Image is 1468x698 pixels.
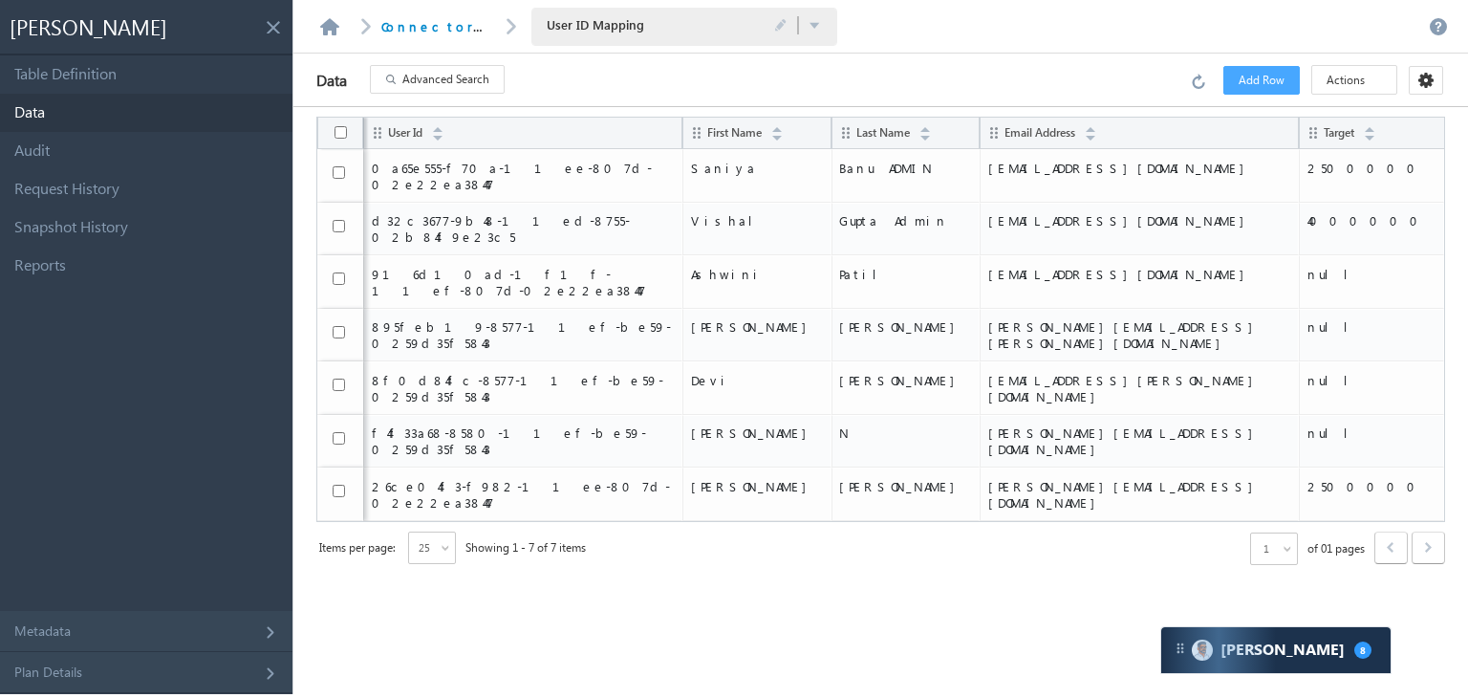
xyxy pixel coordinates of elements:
[1307,160,1436,176] span: 2500000
[372,425,675,457] span: f4f33a68-8580-11ef-be59-0259d35f5843
[988,372,1291,404] span: [EMAIL_ADDRESS][PERSON_NAME][DOMAIN_NAME]
[1192,640,1213,661] img: Carter
[691,372,823,388] span: Devi
[1327,72,1365,89] span: Actions
[988,425,1291,457] span: [PERSON_NAME][EMAIL_ADDRESS][DOMAIN_NAME]
[1251,540,1281,557] span: 1
[839,318,971,335] span: [PERSON_NAME]
[988,160,1291,176] span: [EMAIL_ADDRESS][DOMAIN_NAME]
[388,124,443,137] a: User Id
[372,478,675,511] span: 26ce04f3-f982-11ee-807d-02e22ea38447
[381,17,496,36] div: Connector DB
[1173,641,1188,656] img: carter-drag
[1311,65,1397,95] button: Actions
[839,266,971,282] span: Patil
[1307,212,1436,229] span: 4000000
[691,425,823,441] span: [PERSON_NAME]
[691,212,823,229] span: Vishal
[1223,66,1300,95] button: Add Row
[1160,626,1392,674] div: carter-dragCarter[PERSON_NAME]8
[839,425,971,441] span: N
[988,266,1291,282] span: [EMAIL_ADDRESS][DOMAIN_NAME]
[1307,537,1365,559] span: of 01 pages
[774,18,788,33] span: Click to Edit
[1429,17,1448,36] a: Help documentation for this page.
[293,56,370,104] label: Data
[988,318,1291,351] span: [PERSON_NAME][EMAIL_ADDRESS][PERSON_NAME][DOMAIN_NAME]
[372,160,675,192] span: 0a65e555-f70a-11ee-807d-02e22ea38447
[465,536,586,558] span: Showing 1 - 7 of 7 items
[691,266,823,282] span: Ashwini
[839,160,971,176] span: Banu ADMIN
[1307,318,1436,335] span: null
[372,266,675,298] span: 916d10ad-1f1f-11ef-807d-02e22ea38447
[691,318,823,335] span: [PERSON_NAME]
[839,478,971,494] span: [PERSON_NAME]
[809,17,822,35] button: Click to switch tables
[402,71,489,88] span: Advanced Search
[1004,124,1096,137] a: Email Address
[372,212,675,245] span: d32c3677-9b48-11ed-8755-02b84f9e23c5
[547,16,738,33] span: User ID Mapping
[988,478,1291,511] span: [PERSON_NAME][EMAIL_ADDRESS][DOMAIN_NAME]
[1324,124,1375,137] a: Target
[839,212,971,229] span: Gupta Admin
[707,124,783,137] a: First Name
[1307,372,1436,388] span: null
[691,160,823,176] span: Saniya
[370,65,505,94] button: Advanced Search
[381,18,504,34] a: Connector DB
[409,539,439,556] span: 25
[1239,72,1284,89] span: Add Row
[839,372,971,388] span: [PERSON_NAME]
[372,372,675,404] span: 8f0d84fc-8577-11ef-be59-0259d35f5843
[372,318,675,351] span: 895feb19-8577-11ef-be59-0259d35f5843
[1354,642,1371,659] span: 8
[856,124,931,137] a: Last Name
[316,537,399,557] span: Items per page:
[1307,425,1436,441] span: null
[1307,478,1436,494] span: 2500000
[1191,72,1212,89] a: Refresh Table
[691,478,823,494] span: [PERSON_NAME]
[988,212,1291,229] span: [EMAIL_ADDRESS][DOMAIN_NAME]
[1307,266,1436,282] span: null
